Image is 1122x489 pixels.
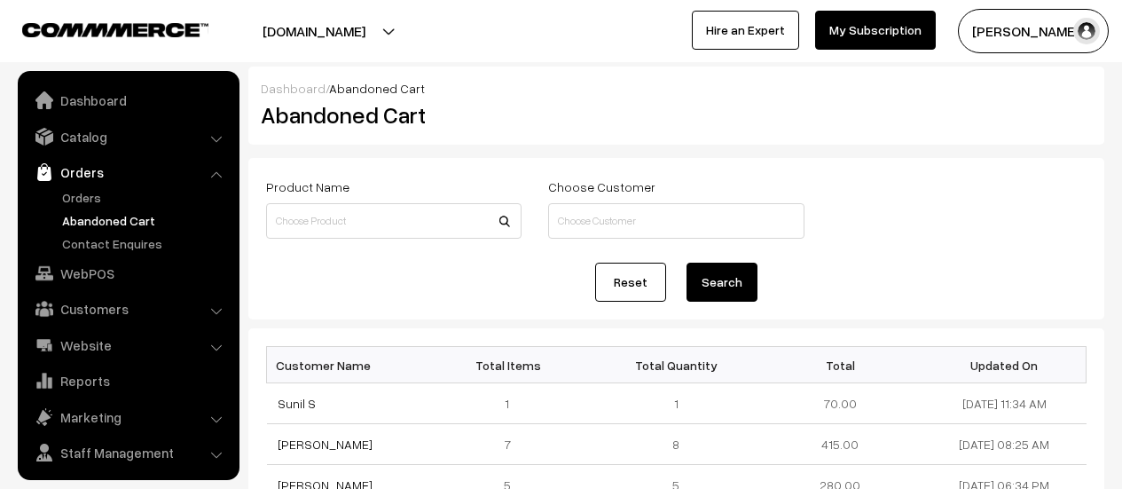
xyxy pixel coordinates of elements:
[958,9,1109,53] button: [PERSON_NAME]
[594,347,758,383] th: Total Quantity
[22,365,233,397] a: Reports
[758,424,922,465] td: 415.00
[922,347,1087,383] th: Updated On
[430,424,594,465] td: 7
[58,188,233,207] a: Orders
[278,396,316,411] a: Sunil S
[22,121,233,153] a: Catalog
[594,424,758,465] td: 8
[266,203,522,239] input: Choose Product
[758,383,922,424] td: 70.00
[692,11,799,50] a: Hire an Expert
[22,84,233,116] a: Dashboard
[22,329,233,361] a: Website
[278,437,373,452] a: [PERSON_NAME]
[922,383,1087,424] td: [DATE] 11:34 AM
[430,347,594,383] th: Total Items
[595,263,666,302] a: Reset
[815,11,936,50] a: My Subscription
[758,347,922,383] th: Total
[22,437,233,469] a: Staff Management
[22,257,233,289] a: WebPOS
[548,203,804,239] input: Choose Customer
[267,347,431,383] th: Customer Name
[329,81,425,96] span: Abandoned Cart
[22,293,233,325] a: Customers
[261,79,1092,98] div: /
[687,263,757,302] button: Search
[261,81,326,96] a: Dashboard
[1073,18,1100,44] img: user
[430,383,594,424] td: 1
[58,234,233,253] a: Contact Enquires
[594,383,758,424] td: 1
[22,401,233,433] a: Marketing
[22,23,208,36] img: COMMMERCE
[548,177,655,196] label: Choose Customer
[200,9,428,53] button: [DOMAIN_NAME]
[58,211,233,230] a: Abandoned Cart
[266,177,349,196] label: Product Name
[261,101,520,129] h2: Abandoned Cart
[22,156,233,188] a: Orders
[22,18,177,39] a: COMMMERCE
[922,424,1087,465] td: [DATE] 08:25 AM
